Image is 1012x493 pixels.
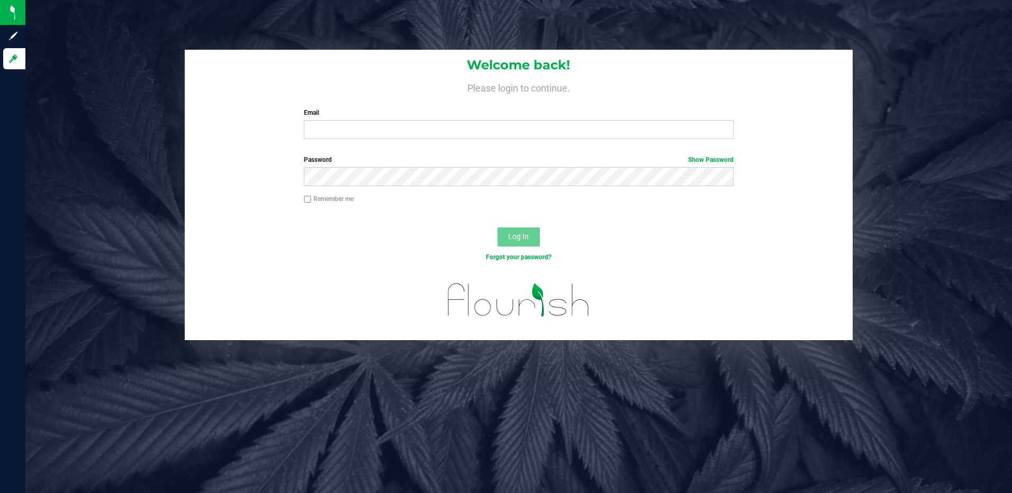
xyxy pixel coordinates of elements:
[304,156,332,163] span: Password
[8,53,19,64] inline-svg: Log in
[304,108,734,117] label: Email
[508,232,529,241] span: Log In
[8,31,19,41] inline-svg: Sign up
[304,196,311,203] input: Remember me
[486,253,552,261] a: Forgot your password?
[688,156,734,163] a: Show Password
[185,80,853,93] h4: Please login to continue.
[498,227,540,246] button: Log In
[435,273,602,327] img: flourish_logo.svg
[185,58,853,72] h1: Welcome back!
[304,194,354,204] label: Remember me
